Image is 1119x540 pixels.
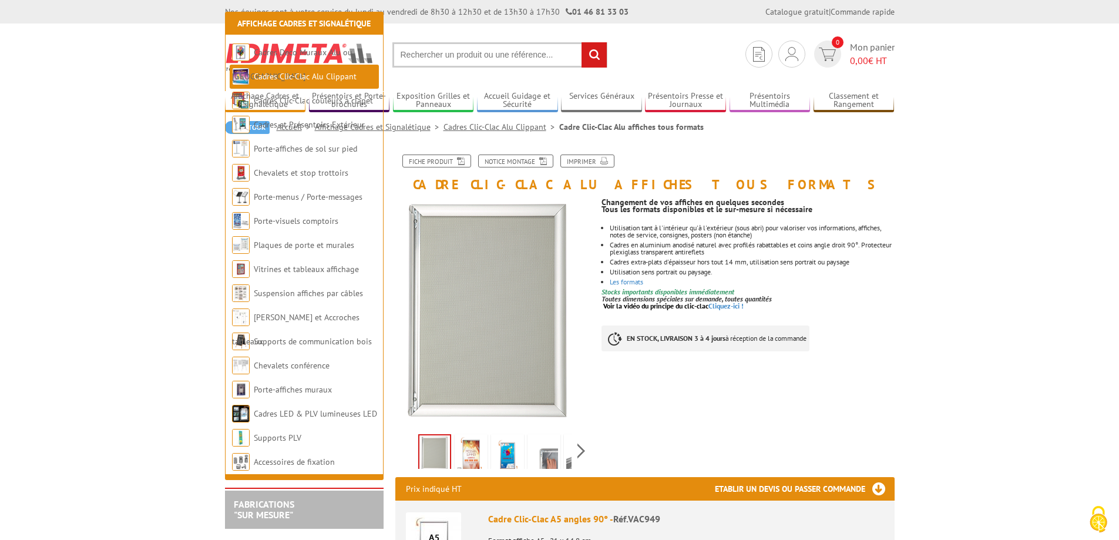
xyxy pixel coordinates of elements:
img: cadre_clic_clac_a5_angles90_vac949_950_951_952_953_955_956_959_960_957.jpg [530,437,558,473]
img: cadres_aluminium_clic_clac_vac949_fleches.jpg [493,437,522,473]
font: Stocks importants disponibles immédiatement [601,287,734,296]
a: Exposition Grilles et Panneaux [393,91,474,110]
span: Réf.VAC949 [613,513,660,525]
a: Imprimer [560,155,614,167]
a: Cadres et Présentoirs Extérieur [254,119,365,130]
h3: Etablir un devis ou passer commande [715,477,895,501]
a: FABRICATIONS"Sur Mesure" [234,498,294,521]
li: Utilisation tant à l'intérieur qu'à l'extérieur (sous abri) pour valoriser vos informations, affi... [610,224,894,239]
img: devis rapide [753,47,765,62]
a: Supports PLV [254,432,301,443]
a: Accessoires de fixation [254,457,335,467]
li: Cadres en aluminium anodisé naturel avec profilés rabattables et coins angle droit 90°. Protecteu... [610,242,894,256]
img: affichage_lumineux_215534_1.gif [457,437,485,473]
a: Notice Montage [478,155,553,167]
img: Cadres LED & PLV lumineuses LED [232,405,250,422]
a: Présentoirs Presse et Journaux [645,91,726,110]
img: devis rapide [785,47,798,61]
span: 0,00 [850,55,868,66]
a: Cadres Deco Muraux Alu ou [GEOGRAPHIC_DATA] [232,47,352,82]
input: rechercher [582,42,607,68]
a: Affichage Cadres et Signalétique [237,18,371,29]
a: Fiche produit [402,155,471,167]
div: | [765,6,895,18]
span: Next [576,441,587,461]
p: Prix indiqué HT [406,477,462,501]
a: Présentoirs Multimédia [730,91,811,110]
img: Vitrines et tableaux affichage [232,260,250,278]
a: Catalogue gratuit [765,6,829,17]
a: Cadres LED & PLV lumineuses LED [254,408,377,419]
img: devis rapide [819,48,836,61]
span: 0 [832,36,844,48]
a: Plaques de porte et murales [254,240,354,250]
img: Chevalets et stop trottoirs [232,164,250,182]
a: Porte-affiches muraux [254,384,332,395]
div: Nos équipes sont à votre service du lundi au vendredi de 8h30 à 12h30 et de 13h30 à 17h30 [225,6,629,18]
p: à réception de la commande [601,326,809,351]
a: Porte-affiches de sol sur pied [254,143,357,154]
a: Chevalets et stop trottoirs [254,167,348,178]
img: Porte-affiches muraux [232,381,250,398]
a: Accueil Guidage et Sécurité [477,91,558,110]
a: Porte-menus / Porte-messages [254,192,362,202]
span: Mon panier [850,41,895,68]
li: Utilisation sens portrait ou paysage. [610,269,894,276]
a: Services Généraux [561,91,642,110]
a: Chevalets conférence [254,360,330,371]
img: Cimaises et Accroches tableaux [232,308,250,326]
a: Commande rapide [831,6,895,17]
a: Les formats [610,277,643,286]
button: Cookies (fenêtre modale) [1078,500,1119,540]
img: affichage_lumineux_215534_image_anime.gif [419,435,450,472]
a: [PERSON_NAME] et Accroches tableaux [232,312,359,347]
li: Cadre Clic-Clac Alu affiches tous formats [559,121,704,133]
input: Rechercher un produit ou une référence... [392,42,607,68]
img: Supports PLV [232,429,250,447]
a: Cadres Clic-Clac Alu Clippant [443,122,559,132]
img: affichage_lumineux_215534_image_anime.gif [395,197,581,430]
img: Porte-affiches de sol sur pied [232,140,250,157]
a: Affichage Cadres et Signalétique [225,91,306,110]
img: Accessoires de fixation [232,453,250,471]
img: Suspension affiches par câbles [232,284,250,302]
em: Toutes dimensions spéciales sur demande, toutes quantités [601,294,772,303]
img: Cadres et Présentoirs Extérieur [232,116,250,133]
div: Cadre Clic-Clac A5 angles 90° - [488,512,884,526]
img: Porte-menus / Porte-messages [232,188,250,206]
img: Cadres Deco Muraux Alu ou Bois [232,43,250,61]
img: Cookies (fenêtre modale) [1084,505,1113,534]
strong: 01 46 81 33 03 [566,6,629,17]
li: Cadres extra-plats d'épaisseur hors tout 14 mm, utilisation sens portrait ou paysage [610,259,894,266]
p: Tous les formats disponibles et le sur-mesure si nécessaire [601,206,894,213]
span: Voir la vidéo du principe du clic-clac [603,301,708,310]
a: Porte-visuels comptoirs [254,216,338,226]
a: devis rapide 0 Mon panier 0,00€ HT [811,41,895,68]
a: Vitrines et tableaux affichage [254,264,359,274]
img: Porte-visuels comptoirs [232,212,250,230]
strong: EN STOCK, LIVRAISON 3 à 4 jours [627,334,725,343]
img: Chevalets conférence [232,357,250,374]
p: Changement de vos affiches en quelques secondes [601,199,894,206]
a: Classement et Rangement [814,91,895,110]
a: Supports de communication bois [254,336,372,347]
a: Voir la vidéo du principe du clic-clacCliquez-ici ! [603,301,744,310]
span: € HT [850,54,895,68]
img: Plaques de porte et murales [232,236,250,254]
a: Suspension affiches par câbles [254,288,363,298]
a: Présentoirs et Porte-brochures [309,91,390,110]
a: Cadres Clic-Clac Alu Clippant [254,71,357,82]
img: affichage_lumineux_215534_17.jpg [566,437,594,473]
